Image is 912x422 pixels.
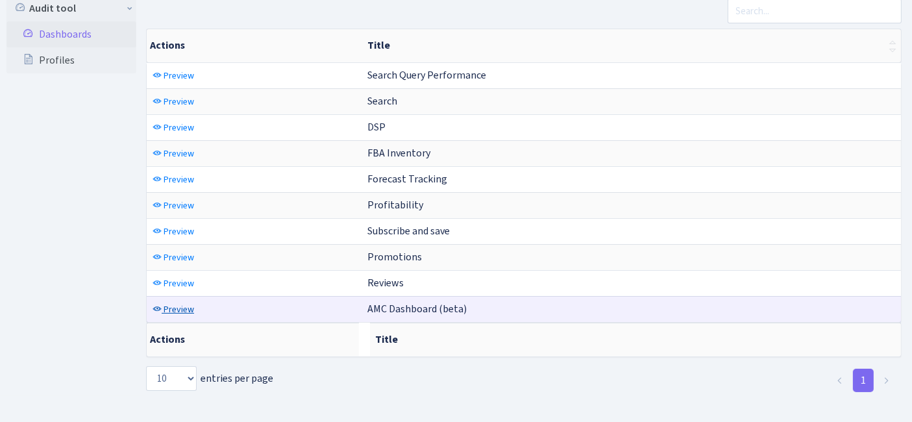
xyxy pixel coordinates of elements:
a: 1 [853,369,874,392]
span: Preview [164,173,194,186]
a: Dashboards [6,21,136,47]
span: Profitability [367,198,423,212]
span: DSP [367,120,386,134]
span: Search [367,94,397,108]
span: Subscribe and save [367,224,450,238]
a: Preview [149,299,197,319]
th: Title [370,323,901,356]
a: Preview [149,169,197,190]
span: Preview [164,251,194,264]
span: AMC Dashboard (beta) [367,302,467,316]
a: Preview [149,247,197,267]
span: Preview [164,147,194,160]
span: Preview [164,303,194,316]
a: Profiles [6,47,136,73]
span: Promotions [367,250,422,264]
span: Preview [164,199,194,212]
span: Preview [164,225,194,238]
a: Preview [149,195,197,216]
a: Preview [149,92,197,112]
span: Preview [164,277,194,290]
th: Actions [147,323,359,356]
a: Preview [149,143,197,164]
span: FBA Inventory [367,146,430,160]
span: Reviews [367,276,404,290]
a: Preview [149,221,197,242]
th: Title : activate to sort column ascending [362,29,901,62]
th: Actions [147,29,362,62]
span: Preview [164,69,194,82]
select: entries per page [146,366,197,391]
a: Preview [149,273,197,293]
span: Preview [164,95,194,108]
label: entries per page [146,366,273,391]
a: Preview [149,118,197,138]
a: Preview [149,66,197,86]
span: Forecast Tracking [367,172,447,186]
span: Search Query Performance [367,68,486,82]
span: Preview [164,121,194,134]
